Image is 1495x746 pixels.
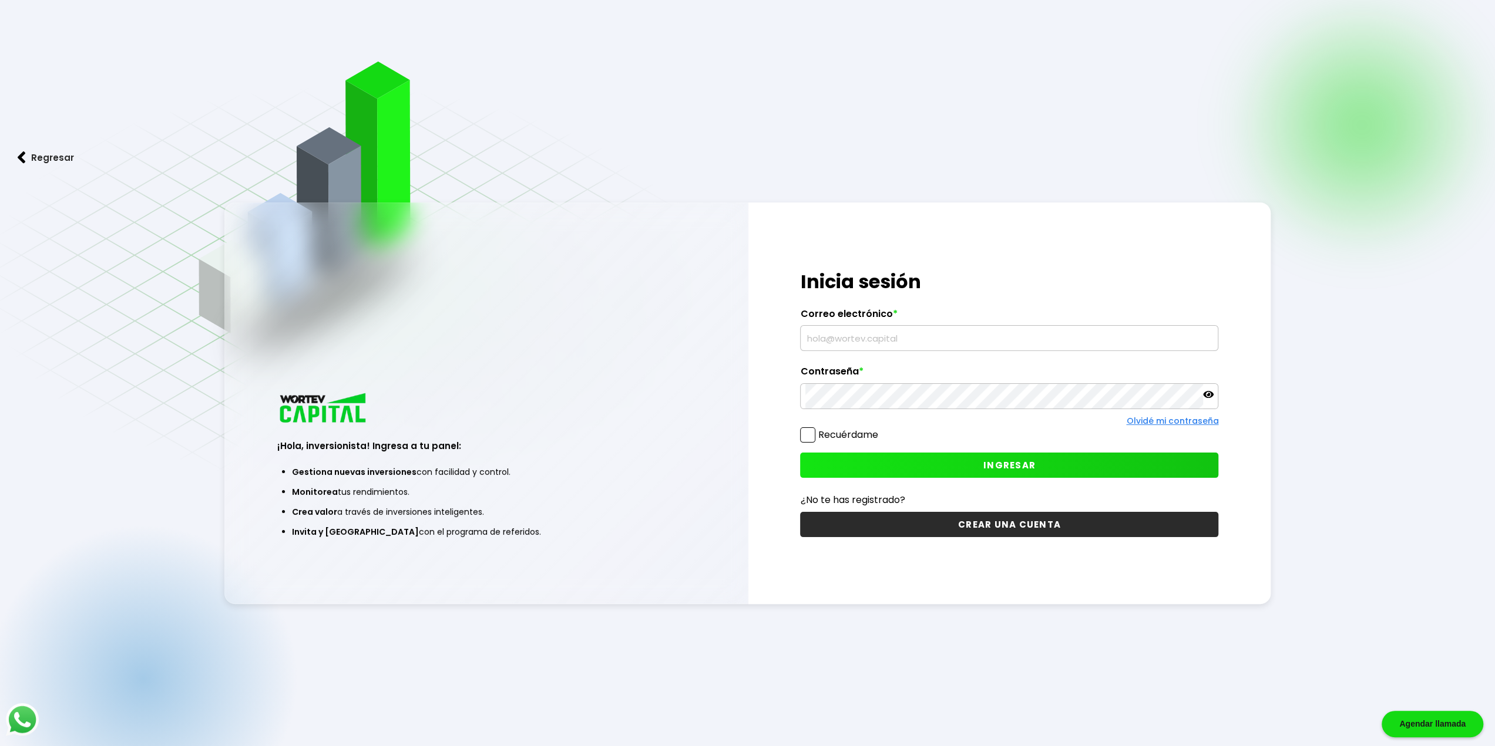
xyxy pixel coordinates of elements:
h3: ¡Hola, inversionista! Ingresa a tu panel: [277,439,696,453]
img: logos_whatsapp-icon.242b2217.svg [6,703,39,736]
li: a través de inversiones inteligentes. [292,502,681,522]
div: Agendar llamada [1382,711,1483,737]
h1: Inicia sesión [800,268,1218,296]
span: Invita y [GEOGRAPHIC_DATA] [292,526,419,538]
li: con facilidad y control. [292,462,681,482]
button: CREAR UNA CUENTA [800,512,1218,537]
label: Recuérdame [818,428,878,441]
p: ¿No te has registrado? [800,492,1218,507]
span: Monitorea [292,486,338,498]
span: INGRESAR [983,459,1036,471]
img: flecha izquierda [18,151,26,164]
li: tus rendimientos. [292,482,681,502]
a: ¿No te has registrado?CREAR UNA CUENTA [800,492,1218,537]
a: Olvidé mi contraseña [1126,415,1218,427]
span: Crea valor [292,506,337,518]
li: con el programa de referidos. [292,522,681,542]
input: hola@wortev.capital [805,326,1213,350]
button: INGRESAR [800,453,1218,478]
img: logo_wortev_capital [277,391,370,426]
span: Gestiona nuevas inversiones [292,466,416,478]
label: Contraseña [800,366,1218,383]
label: Correo electrónico [800,308,1218,326]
